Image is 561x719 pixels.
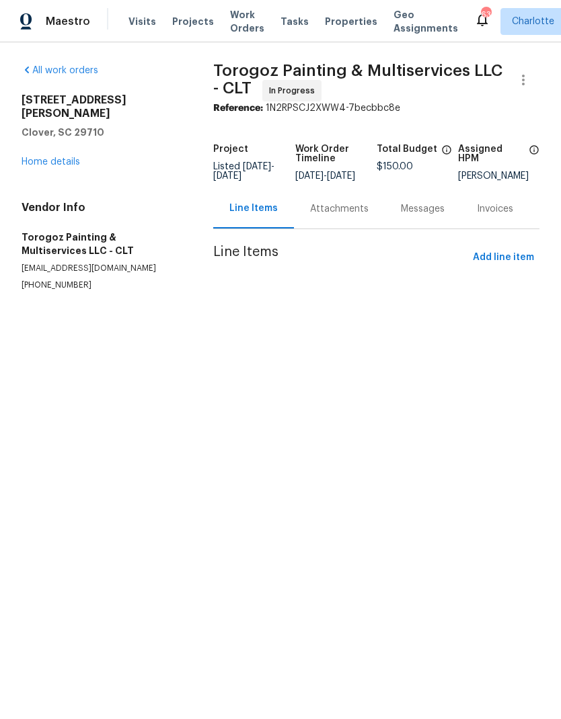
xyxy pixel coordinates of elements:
span: The hpm assigned to this work order. [529,144,539,171]
span: In Progress [269,84,320,97]
h2: [STREET_ADDRESS][PERSON_NAME] [22,93,181,120]
span: [DATE] [243,162,271,171]
div: Messages [401,202,445,216]
p: [EMAIL_ADDRESS][DOMAIN_NAME] [22,263,181,274]
p: [PHONE_NUMBER] [22,280,181,291]
span: Properties [325,15,377,28]
b: Reference: [213,103,263,113]
span: Tasks [280,17,309,26]
span: - [213,162,274,181]
span: Add line item [473,249,534,266]
span: Charlotte [512,15,554,28]
span: Torogoz Painting & Multiservices LLC - CLT [213,62,502,96]
button: Add line item [467,245,539,270]
h5: Assigned HPM [458,144,525,163]
span: Projects [172,15,214,28]
span: $150.00 [377,162,413,171]
div: [PERSON_NAME] [458,171,539,181]
h5: Torogoz Painting & Multiservices LLC - CLT [22,230,181,257]
div: Line Items [229,202,278,215]
span: Maestro [46,15,90,28]
h5: Clover, SC 29710 [22,126,181,139]
span: [DATE] [295,171,324,181]
div: Invoices [477,202,513,216]
span: Geo Assignments [394,8,458,35]
div: 1N2RPSCJ2XWW4-7becbbc8e [213,101,539,115]
div: Attachments [310,202,369,216]
span: Visits [128,15,156,28]
span: The total cost of line items that have been proposed by Opendoor. This sum includes line items th... [441,144,452,162]
div: 63 [481,8,490,22]
span: Listed [213,162,274,181]
span: Work Orders [230,8,264,35]
span: - [295,171,355,181]
span: [DATE] [213,171,241,181]
span: Line Items [213,245,467,270]
span: [DATE] [327,171,355,181]
h5: Total Budget [377,144,437,154]
h4: Vendor Info [22,201,181,214]
a: Home details [22,157,80,167]
h5: Project [213,144,248,154]
a: All work orders [22,66,98,75]
h5: Work Order Timeline [295,144,377,163]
